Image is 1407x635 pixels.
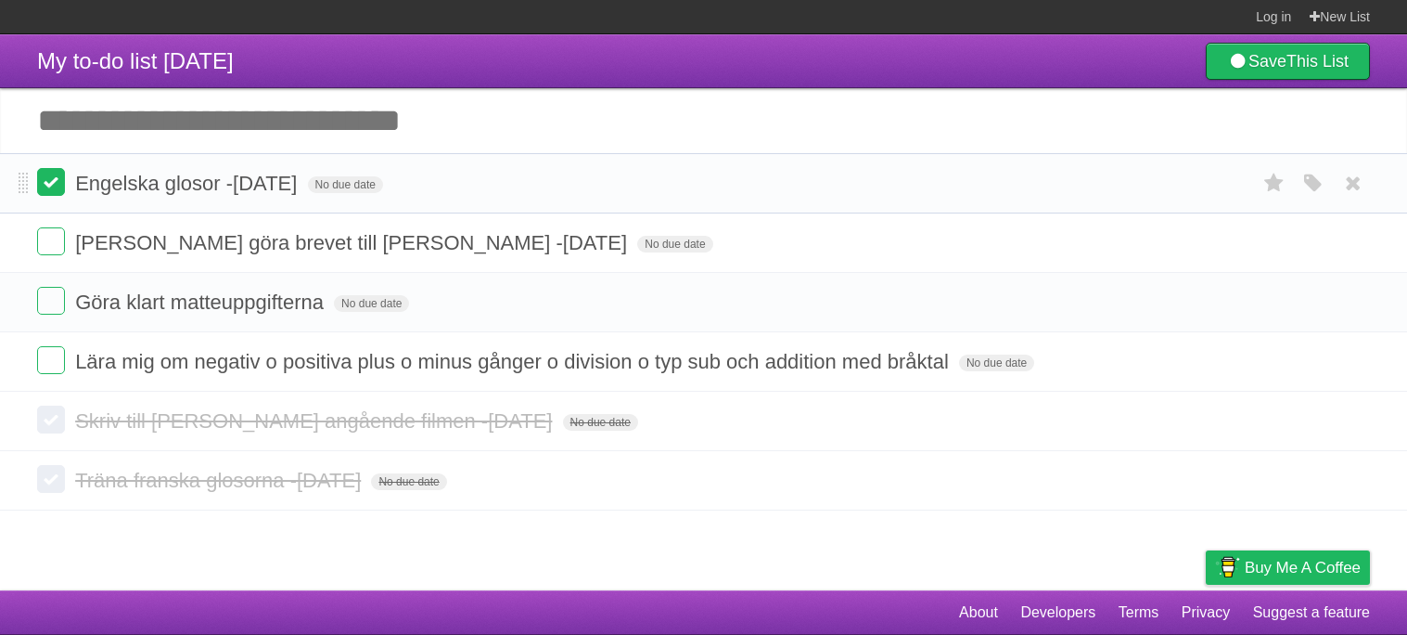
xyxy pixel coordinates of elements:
[1257,168,1292,199] label: Star task
[1119,595,1159,630] a: Terms
[334,295,409,312] span: No due date
[308,176,383,193] span: No due date
[1206,43,1370,80] a: SaveThis List
[37,227,65,255] label: Done
[75,469,365,492] span: Träna franska glosorna -[DATE]
[75,231,632,254] span: [PERSON_NAME] göra brevet till [PERSON_NAME] -[DATE]
[75,409,556,433] span: Skriv till [PERSON_NAME] angående filmen -[DATE]
[1245,551,1361,584] span: Buy me a coffee
[1253,595,1370,630] a: Suggest a feature
[75,350,953,373] span: Lära mig om negativ o positiva plus o minus gånger o division o typ sub och addition med bråktal
[959,595,998,630] a: About
[1286,52,1349,71] b: This List
[371,473,446,490] span: No due date
[1182,595,1230,630] a: Privacy
[37,287,65,315] label: Done
[75,172,301,195] span: Engelska glosor -[DATE]
[1215,551,1240,583] img: Buy me a coffee
[563,414,638,431] span: No due date
[959,355,1034,371] span: No due date
[37,48,234,73] span: My to-do list [DATE]
[37,406,65,434] label: Done
[75,291,328,314] span: Göra klart matteuppgifterna
[1206,551,1370,585] a: Buy me a coffee
[37,465,65,493] label: Done
[1020,595,1095,630] a: Developers
[37,168,65,196] label: Done
[637,236,712,253] span: No due date
[37,346,65,374] label: Done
